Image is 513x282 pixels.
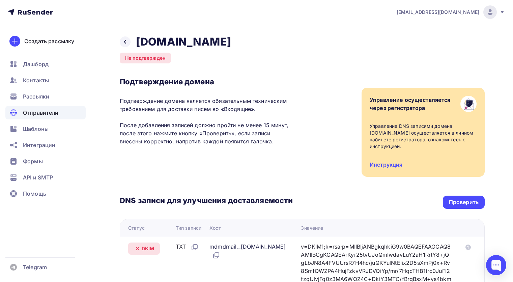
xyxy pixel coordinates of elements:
h3: DNS записи для улучшения доставляемости [120,196,293,206]
a: Дашборд [5,57,86,71]
span: Формы [23,157,43,165]
div: Управление DNS записями домена [DOMAIN_NAME] осуществляется в личном кабинете регистратора, ознак... [370,123,477,150]
span: DKIM [142,245,154,252]
span: Рассылки [23,92,49,101]
div: Не подтвержден [120,53,171,63]
div: Статус [128,225,145,231]
a: Рассылки [5,90,86,103]
div: TXT [176,243,199,251]
span: Помощь [23,190,46,198]
div: mdmdmail._[DOMAIN_NAME] [209,243,290,259]
a: [EMAIL_ADDRESS][DOMAIN_NAME] [397,5,505,19]
h2: [DOMAIN_NAME] [136,35,231,49]
div: Создать рассылку [24,37,74,45]
a: Шаблоны [5,122,86,136]
div: Управление осуществляется через регистратора [370,96,451,112]
span: Дашборд [23,60,49,68]
span: [EMAIL_ADDRESS][DOMAIN_NAME] [397,9,479,16]
a: Инструкция [370,161,402,168]
p: Подтверждение домена является обязательным техническим требованием для доставки писем во «Входящи... [120,97,293,145]
span: API и SMTP [23,173,53,181]
a: Отправители [5,106,86,119]
h3: Подтверждение домена [120,77,293,86]
a: Контакты [5,74,86,87]
span: Telegram [23,263,47,271]
span: Шаблоны [23,125,49,133]
a: Формы [5,154,86,168]
div: Хост [209,225,221,231]
span: Отправители [23,109,59,117]
div: Проверить [449,198,479,206]
span: Интеграции [23,141,55,149]
div: Тип записи [176,225,201,231]
div: Значение [301,225,323,231]
span: Контакты [23,76,49,84]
